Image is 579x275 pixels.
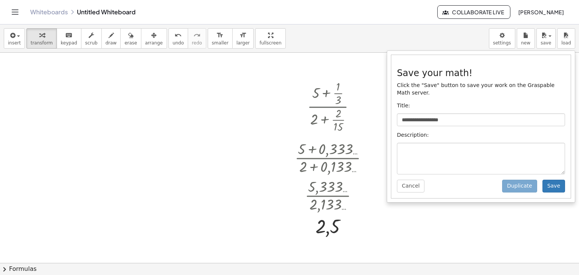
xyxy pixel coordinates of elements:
[397,131,565,139] p: Description:
[212,40,228,46] span: smaller
[57,28,81,49] button: keyboardkeypad
[9,6,21,18] button: Toggle navigation
[8,40,21,46] span: insert
[120,28,141,49] button: erase
[175,31,182,40] i: undo
[4,28,25,49] button: insert
[232,28,254,49] button: format_sizelarger
[437,5,510,19] button: Collaborate Live
[542,180,565,192] button: Save
[444,9,504,15] span: Collaborate Live
[65,31,72,40] i: keyboard
[216,31,224,40] i: format_size
[81,28,102,49] button: scrub
[518,9,564,15] span: [PERSON_NAME]
[561,40,571,46] span: load
[541,40,551,46] span: save
[493,40,511,46] span: settings
[397,82,565,97] p: Click the "Save" button to save your work on the Graspable Math server.
[236,40,250,46] span: larger
[502,180,537,192] button: Duplicate
[397,102,565,110] p: Title:
[101,28,121,49] button: draw
[188,28,206,49] button: redoredo
[124,40,137,46] span: erase
[521,40,530,46] span: new
[239,31,247,40] i: format_size
[517,28,535,49] button: new
[512,5,570,19] button: [PERSON_NAME]
[145,40,163,46] span: arrange
[489,28,515,49] button: settings
[208,28,233,49] button: format_sizesmaller
[397,180,424,192] button: Cancel
[192,40,202,46] span: redo
[30,8,68,16] a: Whiteboards
[536,28,556,49] button: save
[141,28,167,49] button: arrange
[173,40,184,46] span: undo
[61,40,77,46] span: keypad
[193,31,201,40] i: redo
[31,40,53,46] span: transform
[259,40,281,46] span: fullscreen
[255,28,285,49] button: fullscreen
[26,28,57,49] button: transform
[85,40,98,46] span: scrub
[557,28,575,49] button: load
[106,40,117,46] span: draw
[168,28,188,49] button: undoundo
[397,68,565,78] h3: Save your math!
